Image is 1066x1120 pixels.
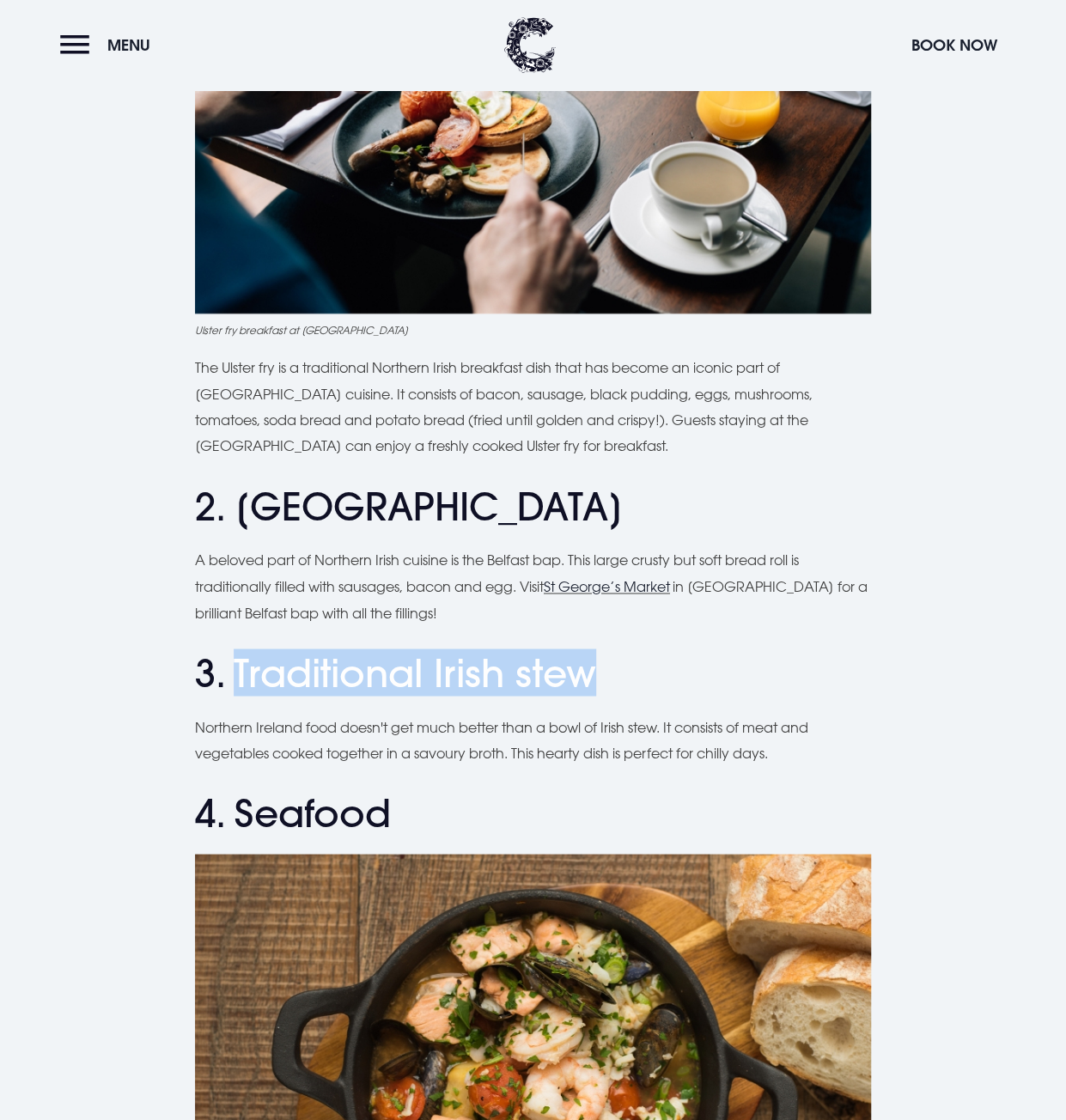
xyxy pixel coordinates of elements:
[195,650,871,696] h2: 3. Traditional Irish stew
[504,17,556,73] img: Clandeboye Lodge
[903,27,1006,64] button: Book Now
[195,714,871,766] p: Northern Ireland food doesn't get much better than a bowl of Irish stew. It consists of meat and ...
[195,484,871,530] h2: 2. [GEOGRAPHIC_DATA]
[195,790,871,836] h2: 4. Seafood
[195,322,871,338] figcaption: Ulster fry breakfast at [GEOGRAPHIC_DATA]
[195,355,871,460] p: The Ulster fry is a traditional Northern Irish breakfast dish that has become an iconic part of [...
[195,547,871,625] p: A beloved part of Northern Irish cuisine is the Belfast bap. This large crusty but soft bread rol...
[60,27,159,64] button: Menu
[544,578,670,595] a: St George’s Market
[107,35,150,55] span: Menu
